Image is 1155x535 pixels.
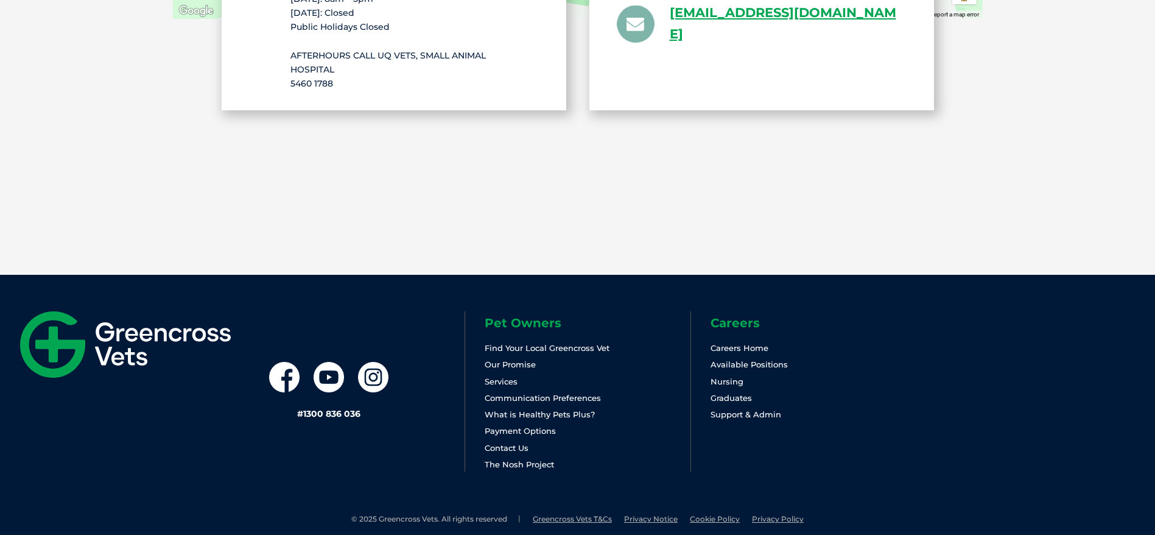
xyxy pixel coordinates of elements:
[351,514,521,525] li: © 2025 Greencross Vets. All rights reserved
[485,343,609,353] a: Find Your Local Greencross Vet
[711,377,743,386] a: Nursing
[711,317,916,329] h6: Careers
[485,377,518,386] a: Services
[670,2,907,45] a: [EMAIL_ADDRESS][DOMAIN_NAME]
[485,360,536,369] a: Our Promise
[752,514,804,523] a: Privacy Policy
[297,408,303,419] span: #
[711,360,788,369] a: Available Positions
[485,459,554,469] a: The Nosh Project
[711,343,768,353] a: Careers Home
[711,409,781,419] a: Support & Admin
[485,426,556,436] a: Payment Options
[624,514,678,523] a: Privacy Notice
[297,408,360,419] a: #1300 836 036
[711,393,752,403] a: Graduates
[485,317,690,329] h6: Pet Owners
[690,514,740,523] a: Cookie Policy
[485,393,601,403] a: Communication Preferences
[290,49,497,91] p: AFTERHOURS CALL UQ VETS, SMALL ANIMAL HOSPITAL 5460 1788
[533,514,612,523] a: Greencross Vets T&Cs
[485,409,595,419] a: What is Healthy Pets Plus?
[485,443,528,453] a: Contact Us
